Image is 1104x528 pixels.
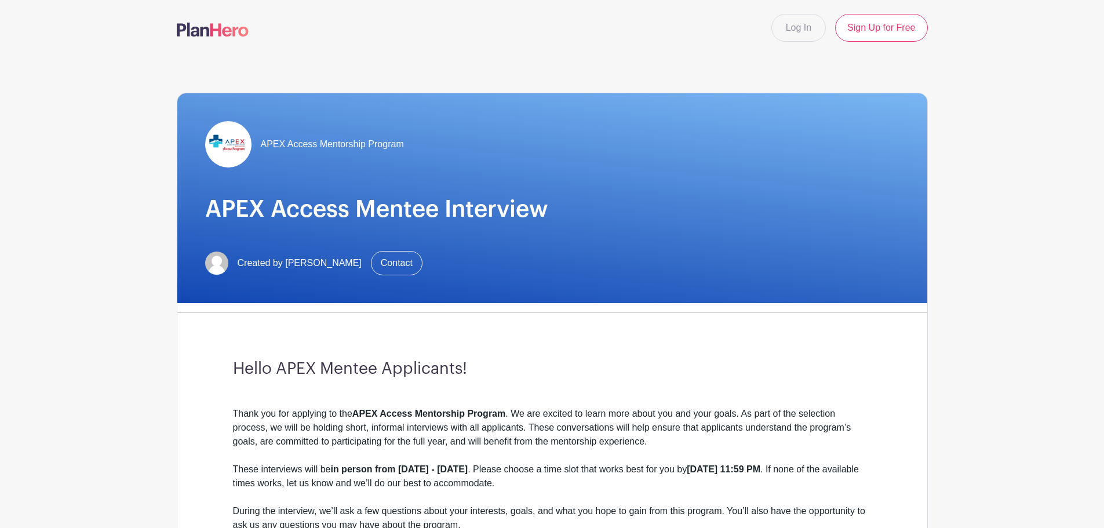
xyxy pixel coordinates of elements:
a: Contact [371,251,422,275]
strong: in person from [DATE] - [DATE] [330,464,468,474]
strong: [DATE] 11:59 PM [687,464,760,474]
div: These interviews will be . Please choose a time slot that works best for you by . If none of the ... [233,463,872,504]
img: default-ce2991bfa6775e67f084385cd625a349d9dcbb7a52a09fb2fda1e96e2d18dcdb.png [205,252,228,275]
h1: APEX Access Mentee Interview [205,195,899,223]
span: APEX Access Mentorship Program [261,137,404,151]
span: Created by [PERSON_NAME] [238,256,362,270]
a: Log In [771,14,826,42]
h3: Hello APEX Mentee Applicants! [233,359,872,379]
img: APEX.png [205,121,252,167]
a: Sign Up for Free [835,14,927,42]
div: Thank you for applying to the . We are excited to learn more about you and your goals. As part of... [233,393,872,463]
strong: APEX Access Mentorship Program [352,409,505,418]
img: logo-507f7623f17ff9eddc593b1ce0a138ce2505c220e1c5a4e2b4648c50719b7d32.svg [177,23,249,37]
